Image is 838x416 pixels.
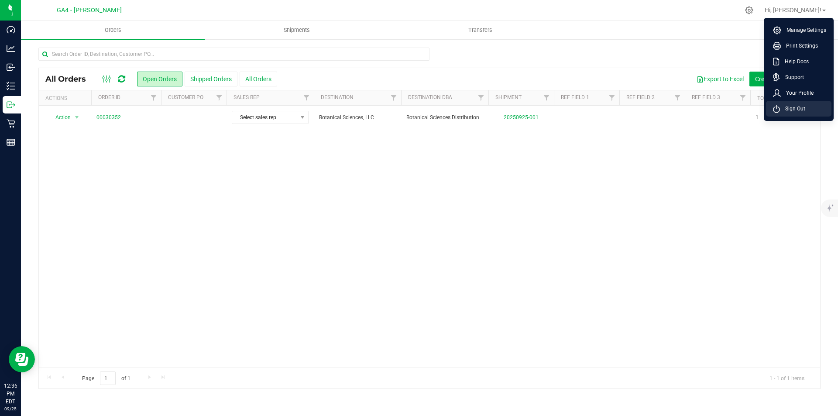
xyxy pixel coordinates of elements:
[539,90,554,105] a: Filter
[205,21,388,39] a: Shipments
[757,95,804,101] a: Total Orderlines
[45,95,88,101] div: Actions
[185,72,237,86] button: Shipped Orders
[234,94,260,100] a: Sales Rep
[168,94,203,100] a: Customer PO
[4,382,17,406] p: 12:36 PM EDT
[762,371,811,385] span: 1 - 1 of 1 items
[780,57,809,66] span: Help Docs
[756,113,759,122] span: 1
[691,72,749,86] button: Export to Excel
[781,26,826,34] span: Manage Settings
[7,25,15,34] inline-svg: Dashboard
[72,111,82,124] span: select
[93,26,133,34] span: Orders
[388,21,572,39] a: Transfers
[749,72,807,86] button: Create new order
[744,6,755,14] div: Manage settings
[7,63,15,72] inline-svg: Inbound
[474,90,488,105] a: Filter
[137,72,182,86] button: Open Orders
[781,41,818,50] span: Print Settings
[387,90,401,105] a: Filter
[147,90,161,105] a: Filter
[781,89,814,97] span: Your Profile
[773,73,828,82] a: Support
[98,94,120,100] a: Order ID
[692,94,720,100] a: Ref Field 3
[670,90,685,105] a: Filter
[321,94,354,100] a: Destination
[773,57,828,66] a: Help Docs
[495,94,522,100] a: Shipment
[75,371,137,385] span: Page of 1
[408,94,452,100] a: Destination DBA
[7,82,15,90] inline-svg: Inventory
[7,44,15,53] inline-svg: Analytics
[212,90,227,105] a: Filter
[605,90,619,105] a: Filter
[319,113,396,122] span: Botanical Sciences, LLC
[57,7,122,14] span: GA4 - [PERSON_NAME]
[45,74,95,84] span: All Orders
[780,104,805,113] span: Sign Out
[232,111,297,124] span: Select sales rep
[299,90,314,105] a: Filter
[7,119,15,128] inline-svg: Retail
[21,21,205,39] a: Orders
[96,113,121,122] a: 00030352
[766,101,831,117] li: Sign Out
[7,138,15,147] inline-svg: Reports
[626,94,655,100] a: Ref Field 2
[406,113,483,122] span: Botanical Sciences Distribution
[240,72,277,86] button: All Orders
[272,26,322,34] span: Shipments
[4,406,17,412] p: 09/25
[504,114,539,120] a: 20250925-001
[765,7,821,14] span: Hi, [PERSON_NAME]!
[38,48,429,61] input: Search Order ID, Destination, Customer PO...
[457,26,504,34] span: Transfers
[780,73,804,82] span: Support
[9,346,35,372] iframe: Resource center
[561,94,589,100] a: Ref Field 1
[100,371,116,385] input: 1
[755,76,801,83] span: Create new order
[736,90,750,105] a: Filter
[48,111,71,124] span: Action
[7,100,15,109] inline-svg: Outbound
